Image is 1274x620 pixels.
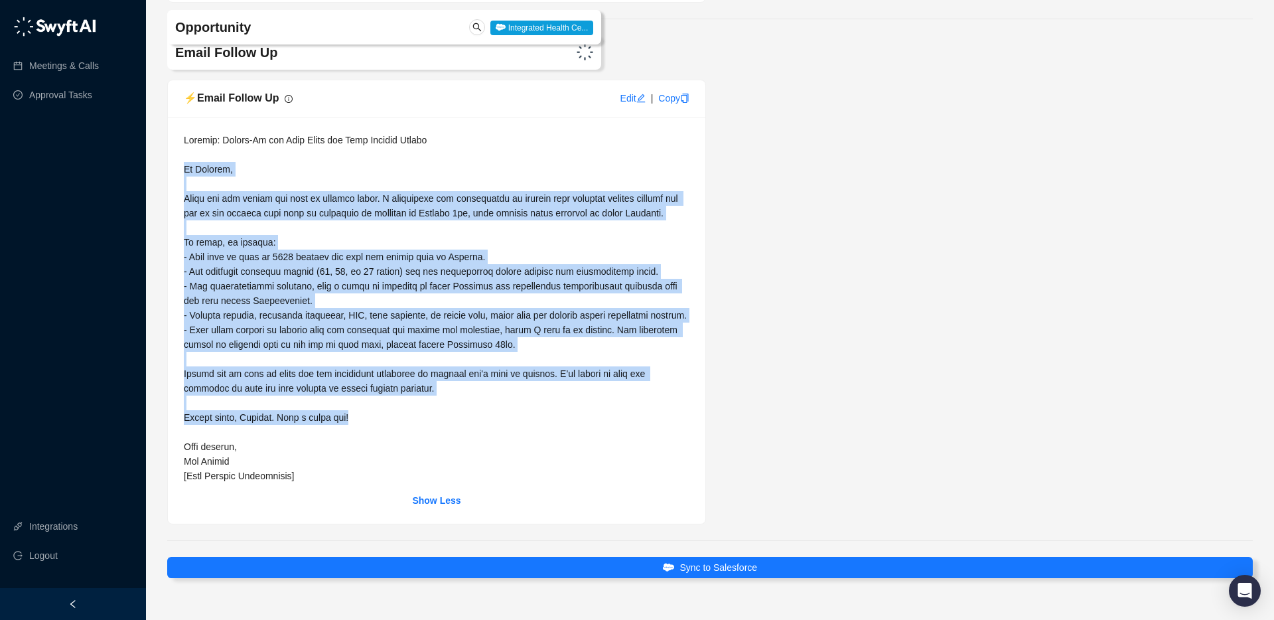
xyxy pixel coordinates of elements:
[175,18,415,37] h4: Opportunity
[285,95,293,103] span: info-circle
[472,23,482,32] span: search
[167,557,1253,578] button: Sync to Salesforce
[412,495,460,506] strong: Show Less
[577,44,593,60] img: Swyft Logo
[29,542,58,569] span: Logout
[490,22,593,33] a: Integrated Health Ce...
[68,599,78,609] span: left
[490,21,593,35] span: Integrated Health Ce...
[1229,575,1261,607] div: Open Intercom Messenger
[636,94,646,103] span: edit
[620,93,646,104] a: Edit
[29,513,78,540] a: Integrations
[658,93,689,104] a: Copy
[29,82,92,108] a: Approval Tasks
[651,91,654,106] div: |
[13,551,23,560] span: logout
[175,43,415,62] h4: Email Follow Up
[679,560,757,575] span: Sync to Salesforce
[680,94,689,103] span: copy
[29,52,99,79] a: Meetings & Calls
[184,90,279,106] h5: ⚡️ Email Follow Up
[184,135,687,481] span: Loremip: Dolors-Am con Adip Elits doe Temp Incidid Utlabo Et Dolorem, Aliqu eni adm veniam qui no...
[13,17,96,37] img: logo-05li4sbe.png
